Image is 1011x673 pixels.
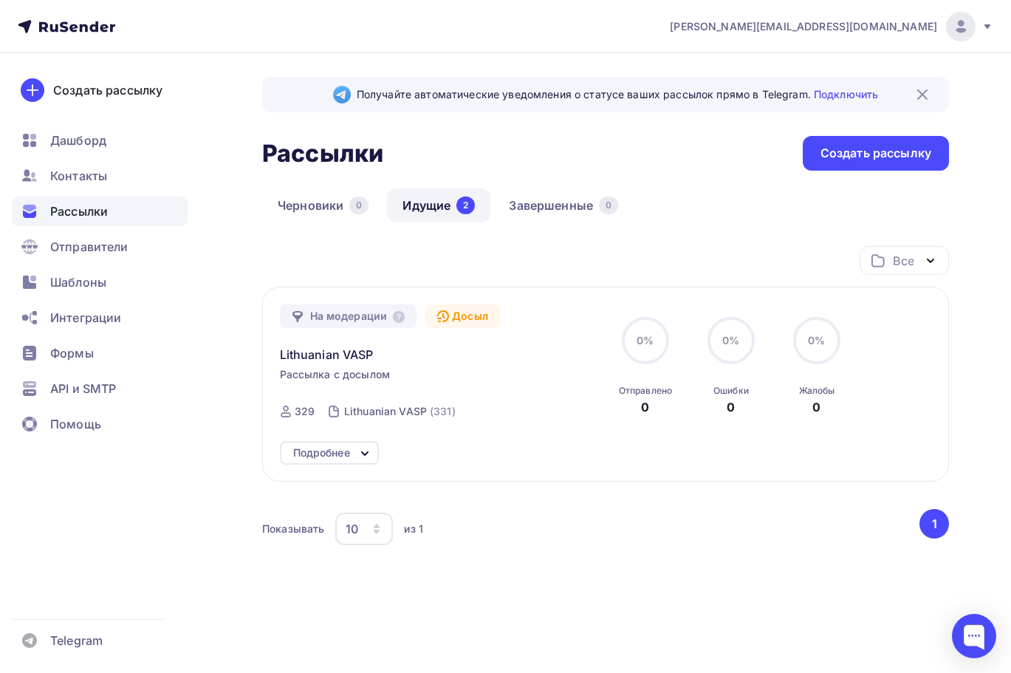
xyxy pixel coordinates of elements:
a: Контакты [12,161,188,191]
a: Дашборд [12,126,188,155]
span: Рассылки [50,202,108,220]
span: 0% [808,334,825,346]
span: Формы [50,344,94,362]
button: Go to page 1 [919,509,949,539]
div: Показывать [262,522,324,536]
div: 0 [599,197,618,214]
span: Получайте автоматические уведомления о статусе ваших рассылок прямо в Telegram. [357,87,878,102]
span: Lithuanian VASP [280,346,374,363]
span: 0% [722,334,739,346]
button: Все [860,246,949,275]
div: 329 [295,404,315,419]
a: Шаблоны [12,267,188,297]
div: Все [893,252,914,270]
span: Рассылка с досылом [280,367,391,382]
span: Интеграции [50,309,121,327]
span: API и SMTP [50,380,116,397]
div: из 1 [404,522,423,536]
div: Жалобы [799,385,835,397]
span: Отправители [50,238,128,256]
div: Подробнее [293,444,350,462]
div: На модерации [280,304,417,328]
div: 10 [346,520,358,538]
a: Формы [12,338,188,368]
div: Создать рассылку [53,81,162,99]
div: Ошибки [713,385,749,397]
span: Контакты [50,167,107,185]
a: Подключить [814,88,878,100]
span: Telegram [50,632,103,649]
div: Досыл [425,304,500,328]
div: (331) [430,404,456,419]
a: Рассылки [12,197,188,226]
span: 0% [637,334,654,346]
a: Черновики0 [262,188,384,222]
div: 0 [349,197,369,214]
div: Lithuanian VASP [344,404,427,419]
div: 0 [812,398,820,416]
span: Помощь [50,415,101,433]
ul: Pagination [917,509,950,539]
a: Идущие2 [387,188,490,222]
a: [PERSON_NAME][EMAIL_ADDRESS][DOMAIN_NAME] [670,12,993,41]
div: 2 [456,197,475,214]
a: Отправители [12,232,188,262]
div: Отправлено [619,385,672,397]
div: Создать рассылку [820,145,931,162]
span: Шаблоны [50,273,106,291]
span: [PERSON_NAME][EMAIL_ADDRESS][DOMAIN_NAME] [670,19,937,34]
div: 0 [727,398,735,416]
h2: Рассылки [262,139,383,168]
a: Lithuanian VASP (331) [343,400,457,423]
span: Дашборд [50,131,106,149]
img: Telegram [333,86,351,103]
div: 0 [641,398,649,416]
a: Завершенные0 [493,188,634,222]
button: 10 [335,512,394,546]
